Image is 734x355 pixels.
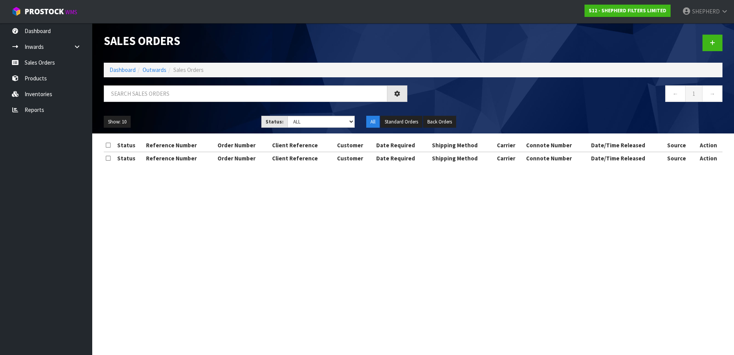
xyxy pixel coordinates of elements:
a: Outwards [143,66,166,73]
th: Shipping Method [430,139,495,152]
th: Client Reference [270,139,335,152]
th: Customer [335,139,374,152]
button: Back Orders [423,116,456,128]
th: Reference Number [144,152,216,164]
button: Standard Orders [380,116,422,128]
button: All [366,116,380,128]
a: ← [665,85,686,102]
th: Order Number [216,152,271,164]
th: Date/Time Released [589,139,665,152]
span: SHEPHERD [692,8,720,15]
nav: Page navigation [419,85,722,104]
strong: S12 - SHEPHERD FILTERS LIMITED [589,7,666,14]
th: Action [695,139,722,152]
th: Order Number [216,139,271,152]
th: Status [115,139,144,152]
th: Source [665,139,695,152]
span: Sales Orders [173,66,204,73]
input: Search sales orders [104,85,387,102]
th: Carrier [495,139,524,152]
th: Connote Number [524,152,589,164]
th: Date/Time Released [589,152,665,164]
th: Reference Number [144,139,216,152]
th: Shipping Method [430,152,495,164]
th: Carrier [495,152,524,164]
img: cube-alt.png [12,7,21,16]
th: Connote Number [524,139,589,152]
th: Status [115,152,144,164]
a: Dashboard [110,66,136,73]
span: ProStock [25,7,64,17]
th: Action [695,152,722,164]
button: Show: 10 [104,116,131,128]
th: Date Required [374,152,430,164]
th: Client Reference [270,152,335,164]
th: Source [665,152,695,164]
small: WMS [65,8,77,16]
strong: Status: [266,118,284,125]
h1: Sales Orders [104,35,407,47]
th: Date Required [374,139,430,152]
a: → [702,85,722,102]
a: 1 [685,85,702,102]
th: Customer [335,152,374,164]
